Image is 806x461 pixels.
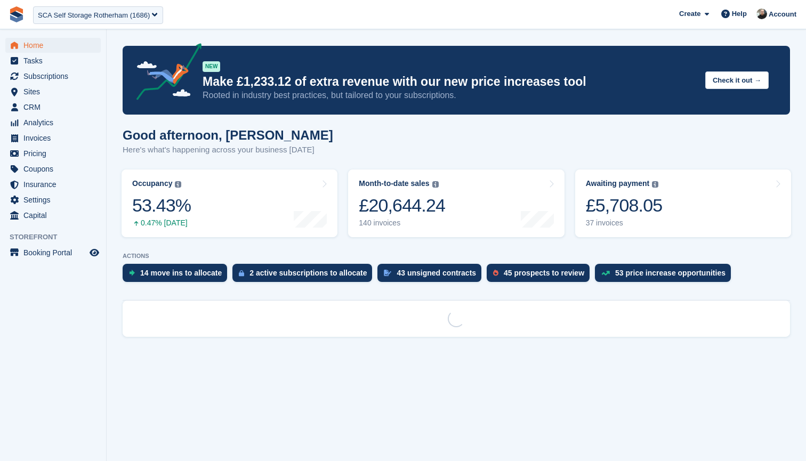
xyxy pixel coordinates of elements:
div: 0.47% [DATE] [132,219,191,228]
div: Awaiting payment [586,179,650,188]
span: Coupons [23,161,87,176]
img: price-adjustments-announcement-icon-8257ccfd72463d97f412b2fc003d46551f7dbcb40ab6d574587a9cd5c0d94... [127,43,202,104]
span: Insurance [23,177,87,192]
a: 43 unsigned contracts [377,264,487,287]
div: 43 unsigned contracts [397,269,476,277]
span: Home [23,38,87,53]
span: Settings [23,192,87,207]
img: Tom Huddleston [756,9,767,19]
div: SCA Self Storage Rotherham (1686) [38,10,150,21]
span: Analytics [23,115,87,130]
a: 45 prospects to review [487,264,595,287]
a: 2 active subscriptions to allocate [232,264,377,287]
div: £5,708.05 [586,195,663,216]
a: Awaiting payment £5,708.05 37 invoices [575,169,791,237]
h1: Good afternoon, [PERSON_NAME] [123,128,333,142]
div: Occupancy [132,179,172,188]
div: 2 active subscriptions to allocate [249,269,367,277]
a: menu [5,115,101,130]
a: 53 price increase opportunities [595,264,736,287]
a: menu [5,161,101,176]
a: menu [5,245,101,260]
div: 140 invoices [359,219,445,228]
span: Sites [23,84,87,99]
img: contract_signature_icon-13c848040528278c33f63329250d36e43548de30e8caae1d1a13099fd9432cc5.svg [384,270,391,276]
span: Booking Portal [23,245,87,260]
img: icon-info-grey-7440780725fd019a000dd9b08b2336e03edf1995a4989e88bcd33f0948082b44.svg [432,181,439,188]
span: Capital [23,208,87,223]
a: menu [5,100,101,115]
a: menu [5,38,101,53]
a: Preview store [88,246,101,259]
p: Here's what's happening across your business [DATE] [123,144,333,156]
a: menu [5,84,101,99]
img: icon-info-grey-7440780725fd019a000dd9b08b2336e03edf1995a4989e88bcd33f0948082b44.svg [175,181,181,188]
img: prospect-51fa495bee0391a8d652442698ab0144808aea92771e9ea1ae160a38d050c398.svg [493,270,498,276]
span: Storefront [10,232,106,242]
img: active_subscription_to_allocate_icon-d502201f5373d7db506a760aba3b589e785aa758c864c3986d89f69b8ff3... [239,270,244,277]
p: Make £1,233.12 of extra revenue with our new price increases tool [203,74,697,90]
span: Subscriptions [23,69,87,84]
div: Month-to-date sales [359,179,429,188]
span: Invoices [23,131,87,145]
img: move_ins_to_allocate_icon-fdf77a2bb77ea45bf5b3d319d69a93e2d87916cf1d5bf7949dd705db3b84f3ca.svg [129,270,135,276]
a: menu [5,53,101,68]
img: icon-info-grey-7440780725fd019a000dd9b08b2336e03edf1995a4989e88bcd33f0948082b44.svg [652,181,658,188]
a: menu [5,192,101,207]
span: Account [769,9,796,20]
span: Pricing [23,146,87,161]
span: Tasks [23,53,87,68]
span: CRM [23,100,87,115]
a: Occupancy 53.43% 0.47% [DATE] [122,169,337,237]
div: 53 price increase opportunities [615,269,726,277]
div: 45 prospects to review [504,269,584,277]
a: menu [5,208,101,223]
a: menu [5,177,101,192]
a: menu [5,69,101,84]
p: Rooted in industry best practices, but tailored to your subscriptions. [203,90,697,101]
div: £20,644.24 [359,195,445,216]
div: NEW [203,61,220,72]
a: menu [5,146,101,161]
button: Check it out → [705,71,769,89]
div: 53.43% [132,195,191,216]
a: menu [5,131,101,145]
div: 37 invoices [586,219,663,228]
p: ACTIONS [123,253,790,260]
img: price_increase_opportunities-93ffe204e8149a01c8c9dc8f82e8f89637d9d84a8eef4429ea346261dce0b2c0.svg [601,271,610,276]
a: Month-to-date sales £20,644.24 140 invoices [348,169,564,237]
img: stora-icon-8386f47178a22dfd0bd8f6a31ec36ba5ce8667c1dd55bd0f319d3a0aa187defe.svg [9,6,25,22]
span: Create [679,9,700,19]
span: Help [732,9,747,19]
a: 14 move ins to allocate [123,264,232,287]
div: 14 move ins to allocate [140,269,222,277]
